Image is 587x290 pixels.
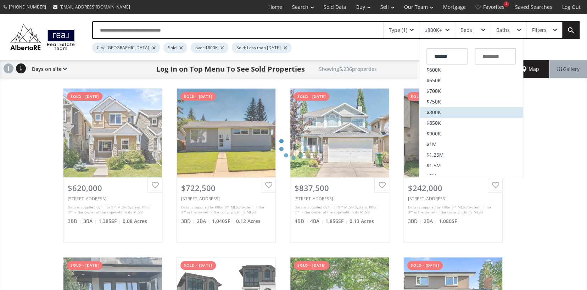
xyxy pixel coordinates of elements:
div: Sold [163,43,187,53]
span: $2M [426,174,437,179]
span: $800K [426,110,441,115]
div: $800K+ [425,28,442,33]
span: $900K [426,131,441,136]
span: $600K [426,67,441,72]
span: $1M [426,142,437,147]
span: Gallery [557,66,580,73]
h2: Showing 5,236 properties [319,66,377,72]
span: $850K [426,121,441,126]
div: Filters [532,28,547,33]
span: [EMAIL_ADDRESS][DOMAIN_NAME] [60,4,130,10]
a: [EMAIL_ADDRESS][DOMAIN_NAME] [50,0,134,13]
span: $1.5M [426,163,441,168]
div: Sold: Less than [DATE] [232,43,291,53]
span: Map [522,66,539,73]
span: $750K [426,99,441,104]
div: Type (1) [389,28,407,33]
div: Beds [460,28,472,33]
div: over $800K [191,43,228,53]
span: [PHONE_NUMBER] [9,4,46,10]
span: $700K [426,89,441,94]
h1: Log In on Top Menu To See Sold Properties [156,64,305,74]
div: City: [GEOGRAPHIC_DATA] [92,43,160,53]
div: Days on site [28,60,67,78]
div: Gallery [549,60,587,78]
span: $1.25M [426,152,444,157]
div: Baths [496,28,510,33]
div: 1 [503,1,509,7]
span: $650K [426,78,441,83]
div: Map [512,60,549,78]
img: Logo [7,22,78,52]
